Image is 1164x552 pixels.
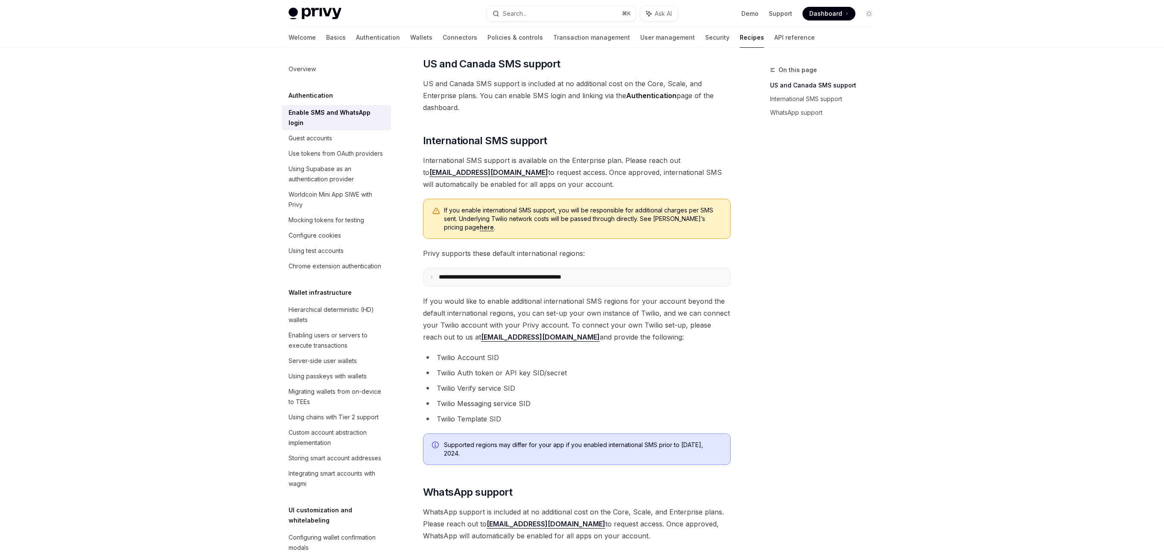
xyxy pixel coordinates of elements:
a: [EMAIL_ADDRESS][DOMAIN_NAME] [481,333,600,342]
a: Using Supabase as an authentication provider [282,161,391,187]
span: If you enable international SMS support, you will be responsible for additional charges per SMS s... [444,206,722,232]
a: Enabling users or servers to execute transactions [282,328,391,353]
span: International SMS support [423,134,547,148]
a: Wallets [410,27,432,48]
a: Mocking tokens for testing [282,212,391,228]
div: Integrating smart accounts with wagmi [289,468,386,489]
div: Using test accounts [289,246,344,256]
div: Enable SMS and WhatsApp login [289,107,386,128]
a: Demo [741,9,758,18]
li: Twilio Template SID [423,413,731,425]
a: Migrating wallets from on-device to TEEs [282,384,391,410]
a: Authentication [356,27,400,48]
button: Search...⌘K [487,6,636,21]
li: Twilio Auth token or API key SID/secret [423,367,731,379]
span: On this page [779,65,817,75]
a: Recipes [740,27,764,48]
a: Configure cookies [282,228,391,243]
a: Using passkeys with wallets [282,369,391,384]
svg: Info [432,442,441,450]
div: Using passkeys with wallets [289,371,367,381]
a: Chrome extension authentication [282,259,391,274]
div: Using chains with Tier 2 support [289,412,379,422]
div: Storing smart account addresses [289,453,381,463]
a: Custom account abstraction implementation [282,425,391,450]
a: Connectors [443,27,477,48]
a: US and Canada SMS support [770,78,883,92]
h5: Authentication [289,90,333,101]
a: API reference [774,27,815,48]
div: Hierarchical deterministic (HD) wallets [289,305,386,325]
span: US and Canada SMS support [423,57,560,71]
a: International SMS support [770,92,883,106]
div: Enabling users or servers to execute transactions [289,330,386,351]
h5: UI customization and whitelabeling [289,505,391,526]
div: Server-side user wallets [289,356,357,366]
a: Basics [326,27,346,48]
div: Overview [289,64,316,74]
div: Use tokens from OAuth providers [289,148,383,159]
a: Use tokens from OAuth providers [282,146,391,161]
div: Chrome extension authentication [289,261,381,271]
a: Using test accounts [282,243,391,259]
a: Using chains with Tier 2 support [282,410,391,425]
a: Support [769,9,792,18]
span: ⌘ K [622,10,631,17]
div: Mocking tokens for testing [289,215,364,225]
div: Worldcoin Mini App SIWE with Privy [289,189,386,210]
div: Migrating wallets from on-device to TEEs [289,386,386,407]
a: [EMAIL_ADDRESS][DOMAIN_NAME] [487,520,605,529]
div: Using Supabase as an authentication provider [289,164,386,184]
span: Supported regions may differ for your app if you enabled international SMS prior to [DATE], 2024. [444,441,722,458]
a: Integrating smart accounts with wagmi [282,466,391,491]
a: WhatsApp support [770,106,883,119]
a: [EMAIL_ADDRESS][DOMAIN_NAME] [429,168,548,177]
div: Configure cookies [289,230,341,241]
a: Guest accounts [282,131,391,146]
strong: Authentication [626,91,677,100]
a: Transaction management [553,27,630,48]
li: Twilio Verify service SID [423,382,731,394]
img: light logo [289,8,341,20]
a: Dashboard [802,7,855,20]
span: Privy supports these default international regions: [423,247,731,259]
a: User management [640,27,695,48]
a: Policies & controls [487,27,543,48]
a: Worldcoin Mini App SIWE with Privy [282,187,391,212]
span: Dashboard [809,9,842,18]
a: Overview [282,61,391,77]
span: Ask AI [655,9,672,18]
span: US and Canada SMS support is included at no additional cost on the Core, Scale, and Enterprise pl... [423,78,731,113]
span: WhatsApp support is included at no additional cost on the Core, Scale, and Enterprise plans. Plea... [423,506,731,542]
div: Search... [503,9,527,19]
button: Ask AI [640,6,678,21]
a: Hierarchical deterministic (HD) wallets [282,302,391,328]
span: If you would like to enable additional international SMS regions for your account beyond the defa... [423,295,731,343]
button: Toggle dark mode [862,7,876,20]
a: here [480,224,494,231]
span: WhatsApp support [423,485,512,499]
svg: Warning [432,207,441,215]
a: Welcome [289,27,316,48]
a: Enable SMS and WhatsApp login [282,105,391,131]
li: Twilio Account SID [423,352,731,363]
div: Guest accounts [289,133,332,143]
h5: Wallet infrastructure [289,288,352,298]
a: Storing smart account addresses [282,450,391,466]
li: Twilio Messaging service SID [423,398,731,410]
span: International SMS support is available on the Enterprise plan. Please reach out to to request acc... [423,154,731,190]
a: Security [705,27,729,48]
div: Custom account abstraction implementation [289,427,386,448]
a: Server-side user wallets [282,353,391,369]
